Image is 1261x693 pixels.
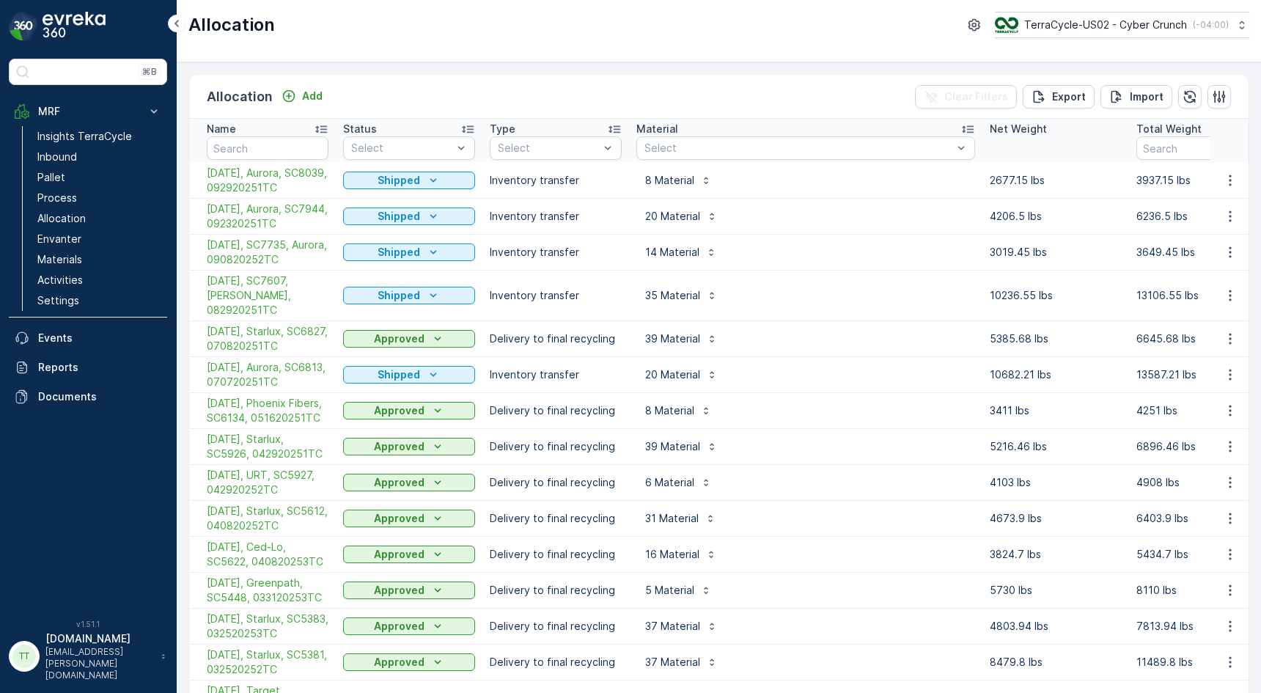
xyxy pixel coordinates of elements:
[915,85,1017,109] button: Clear Filters
[207,238,328,267] a: 9/9/25, SC7735, Aurora, 090820252TC
[378,288,420,303] p: Shipped
[343,122,377,136] p: Status
[207,576,328,605] span: [DATE], Greenpath, SC5448, 033120253TC
[343,287,475,304] button: Shipped
[990,403,1122,418] p: 3411 lbs
[207,274,328,318] span: [DATE], SC7607, [PERSON_NAME], 082920251TC
[207,432,328,461] a: 4/30/25, Starlux, SC5926, 042920251TC
[645,173,694,188] p: 8 Material
[990,331,1122,346] p: 5385.68 lbs
[990,511,1122,526] p: 4673.9 lbs
[343,243,475,261] button: Shipped
[12,645,36,668] div: TT
[37,150,77,164] p: Inbound
[207,396,328,425] a: 5/19/25, Phoenix Fibers, SC6134, 051620251TC
[374,655,424,670] p: Approved
[343,402,475,419] button: Approved
[374,439,424,454] p: Approved
[636,507,725,530] button: 31 Material
[32,188,167,208] a: Process
[644,141,952,155] p: Select
[378,173,420,188] p: Shipped
[990,209,1122,224] p: 4206.5 lbs
[636,284,727,307] button: 35 Material
[645,331,700,346] p: 39 Material
[37,293,79,308] p: Settings
[343,546,475,563] button: Approved
[32,147,167,167] a: Inbound
[490,475,622,490] p: Delivery to final recycling
[645,655,700,670] p: 37 Material
[207,360,328,389] a: 7/8/25, Aurora, SC6813, 070720251TC
[374,511,424,526] p: Approved
[636,241,726,264] button: 14 Material
[302,89,323,103] p: Add
[636,579,721,602] button: 5 Material
[374,583,424,598] p: Approved
[995,17,1018,33] img: TC_VWL6UX0.png
[490,655,622,670] p: Delivery to final recycling
[343,617,475,635] button: Approved
[995,12,1249,38] button: TerraCycle-US02 - Cyber Crunch(-04:00)
[645,619,700,634] p: 37 Material
[990,173,1122,188] p: 2677.15 lbs
[990,288,1122,303] p: 10236.55 lbs
[490,403,622,418] p: Delivery to final recycling
[378,209,420,224] p: Shipped
[990,245,1122,260] p: 3019.45 lbs
[207,648,328,677] a: 3/27/25, Starlux, SC5381, 032520252TC
[645,475,694,490] p: 6 Material
[45,631,154,646] p: [DOMAIN_NAME]
[645,547,699,562] p: 16 Material
[343,474,475,491] button: Approved
[1023,85,1095,109] button: Export
[990,122,1047,136] p: Net Weight
[990,547,1122,562] p: 3824.7 lbs
[43,12,106,41] img: logo_dark-DEwI_e13.png
[207,504,328,533] span: [DATE], Starlux, SC5612, 040820252TC
[207,274,328,318] a: 9/2/25, SC7607, Aurora, 082920251TC
[490,209,622,224] p: Inventory transfer
[207,136,328,160] input: Search
[374,619,424,634] p: Approved
[38,104,138,119] p: MRF
[490,547,622,562] p: Delivery to final recycling
[490,122,515,136] p: Type
[378,245,420,260] p: Shipped
[343,438,475,455] button: Approved
[490,331,622,346] p: Delivery to final recycling
[378,367,420,382] p: Shipped
[38,331,161,345] p: Events
[32,167,167,188] a: Pallet
[636,205,727,228] button: 20 Material
[37,252,82,267] p: Materials
[636,169,721,192] button: 8 Material
[1130,89,1163,104] p: Import
[32,208,167,229] a: Allocation
[207,648,328,677] span: [DATE], Starlux, SC5381, 032520252TC
[9,631,167,681] button: TT[DOMAIN_NAME][EMAIL_ADDRESS][PERSON_NAME][DOMAIN_NAME]
[45,646,154,681] p: [EMAIL_ADDRESS][PERSON_NAME][DOMAIN_NAME]
[490,439,622,454] p: Delivery to final recycling
[207,166,328,195] span: [DATE], Aurora, SC8039, 092920251TC
[207,468,328,497] a: 4/30/25, URT, SC5927, 042920252TC
[944,89,1008,104] p: Clear Filters
[490,288,622,303] p: Inventory transfer
[207,202,328,231] span: [DATE], Aurora, SC7944, 092320251TC
[37,232,81,246] p: Envanter
[207,612,328,641] span: [DATE], Starlux, SC5383, 032520253TC
[990,439,1122,454] p: 5216.46 lbs
[990,367,1122,382] p: 10682.21 lbs
[343,510,475,527] button: Approved
[1052,89,1086,104] p: Export
[38,389,161,404] p: Documents
[990,583,1122,598] p: 5730 lbs
[1024,18,1187,32] p: TerraCycle-US02 - Cyber Crunch
[645,288,700,303] p: 35 Material
[32,229,167,249] a: Envanter
[645,583,694,598] p: 5 Material
[490,173,622,188] p: Inventory transfer
[1100,85,1172,109] button: Import
[207,324,328,353] span: [DATE], Starlux, SC6827, 070820251TC
[636,615,727,638] button: 37 Material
